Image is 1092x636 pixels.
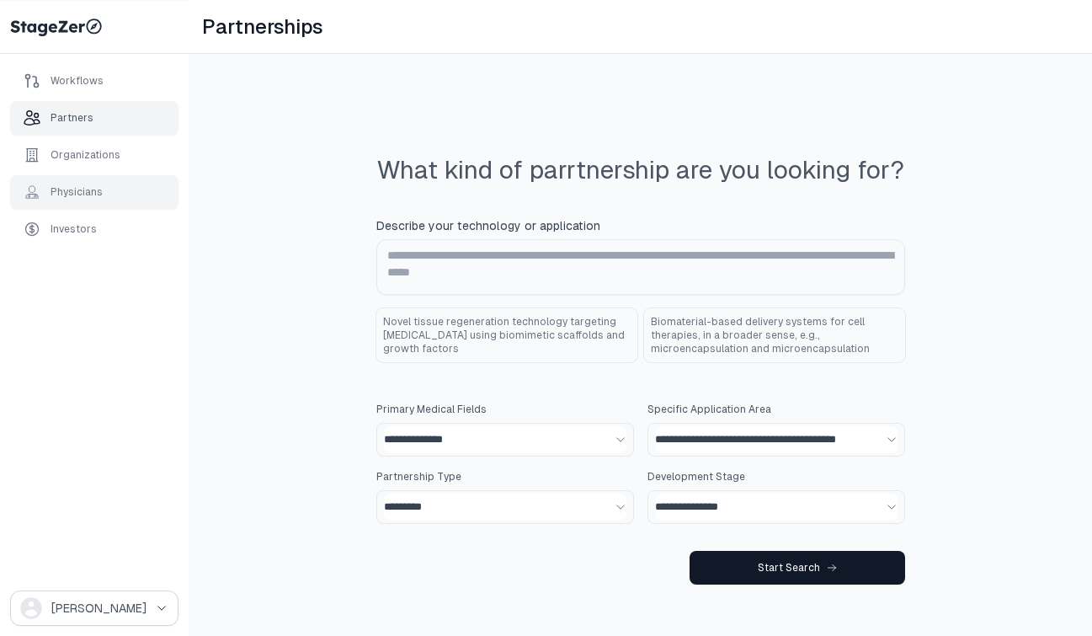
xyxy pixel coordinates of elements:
h1: Partnerships [202,13,322,40]
span: Specific Application Area [647,403,771,416]
div: Workflows [51,74,104,88]
button: Start Search [690,551,905,585]
div: Physicians [51,185,103,199]
a: Partners [10,101,178,135]
a: Organizations [10,138,178,172]
span: Primary Medical Fields [376,403,487,416]
button: drop down button [10,591,178,626]
a: Physicians [10,175,178,209]
div: Start Search [758,561,837,575]
div: What kind of parrtnership are you looking for? [377,155,904,185]
div: Partners [51,111,93,125]
button: Novel tissue regeneration technology targeting [MEDICAL_DATA] using biomimetic scaffolds and grow... [376,308,637,362]
span: Development Stage [647,470,745,484]
span: [PERSON_NAME] [51,600,146,617]
div: Organizations [51,148,120,162]
a: Workflows [10,64,178,98]
span: Describe your technology or application [376,217,600,234]
a: Investors [10,212,178,246]
div: Investors [51,222,97,236]
span: Partnership Type [376,470,461,484]
button: Biomaterial-based delivery systems for cell therapies, in a broader sense, e.g., microencapsulati... [644,308,905,362]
